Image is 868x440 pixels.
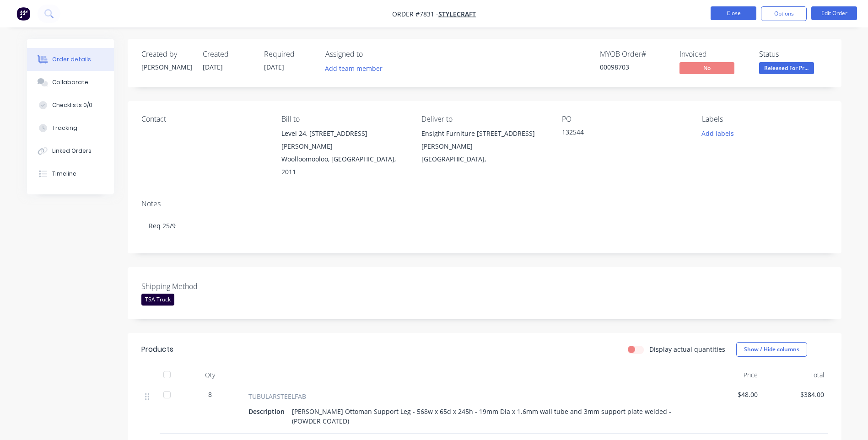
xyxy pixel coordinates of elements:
[52,170,76,178] div: Timeline
[765,390,824,399] span: $384.00
[759,50,828,59] div: Status
[811,6,857,20] button: Edit Order
[421,153,547,166] div: [GEOGRAPHIC_DATA],
[697,127,739,140] button: Add labels
[52,78,88,86] div: Collaborate
[392,10,438,18] span: Order #7831 -
[141,115,267,123] div: Contact
[141,212,828,240] div: Req 25/9
[27,48,114,71] button: Order details
[264,50,314,59] div: Required
[562,127,676,140] div: 132544
[203,50,253,59] div: Created
[761,6,807,21] button: Options
[248,405,288,418] div: Description
[141,281,256,292] label: Shipping Method
[281,153,407,178] div: Woolloomooloo, [GEOGRAPHIC_DATA], 2011
[52,147,92,155] div: Linked Orders
[27,94,114,117] button: Checklists 0/0
[679,50,748,59] div: Invoiced
[761,366,828,384] div: Total
[248,392,306,401] span: TUBULARSTEELFAB
[27,71,114,94] button: Collaborate
[281,127,407,153] div: Level 24, [STREET_ADDRESS][PERSON_NAME]
[288,405,684,428] div: [PERSON_NAME] Ottoman Support Leg - 568w x 65d x 245h - 19mm Dia x 1.6mm wall tube and 3mm suppor...
[695,366,761,384] div: Price
[600,50,669,59] div: MYOB Order #
[325,62,388,75] button: Add team member
[52,55,91,64] div: Order details
[325,50,417,59] div: Assigned to
[141,294,174,306] div: TSA Truck
[264,63,284,71] span: [DATE]
[141,199,828,208] div: Notes
[183,366,237,384] div: Qty
[281,115,407,123] div: Bill to
[702,115,827,123] div: Labels
[679,62,734,74] span: No
[649,344,725,354] label: Display actual quantities
[699,390,758,399] span: $48.00
[320,62,387,75] button: Add team member
[421,127,547,166] div: Ensight Furniture [STREET_ADDRESS][PERSON_NAME][GEOGRAPHIC_DATA],
[759,62,814,76] button: Released For Pr...
[27,162,114,185] button: Timeline
[141,62,192,72] div: [PERSON_NAME]
[711,6,756,20] button: Close
[421,127,547,153] div: Ensight Furniture [STREET_ADDRESS][PERSON_NAME]
[141,344,173,355] div: Products
[52,101,92,109] div: Checklists 0/0
[141,50,192,59] div: Created by
[52,124,77,132] div: Tracking
[208,390,212,399] span: 8
[16,7,30,21] img: Factory
[421,115,547,123] div: Deliver to
[600,62,669,72] div: 00098703
[759,62,814,74] span: Released For Pr...
[27,140,114,162] button: Linked Orders
[736,342,807,357] button: Show / Hide columns
[562,115,687,123] div: PO
[438,10,476,18] a: Stylecraft
[281,127,407,178] div: Level 24, [STREET_ADDRESS][PERSON_NAME]Woolloomooloo, [GEOGRAPHIC_DATA], 2011
[203,63,223,71] span: [DATE]
[27,117,114,140] button: Tracking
